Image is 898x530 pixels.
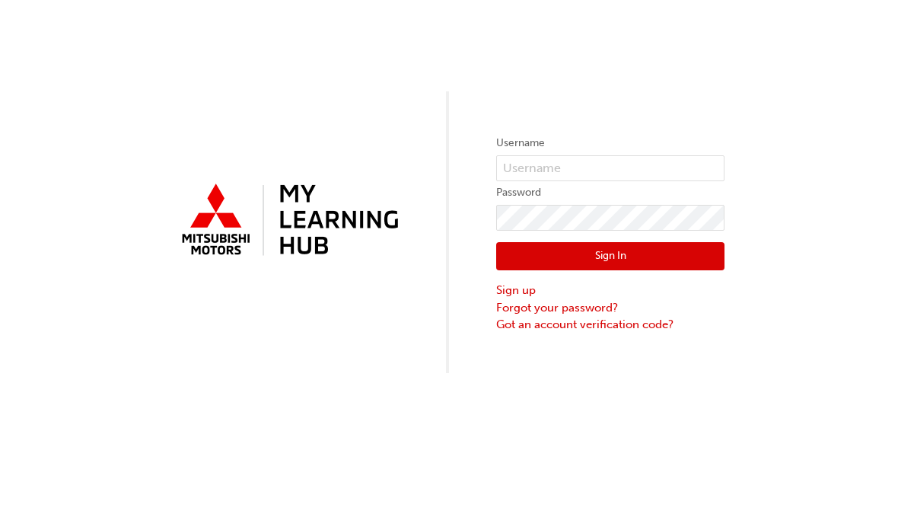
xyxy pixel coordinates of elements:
label: Password [496,184,724,202]
img: mmal [174,177,402,264]
a: Sign up [496,282,724,299]
a: Got an account verification code? [496,316,724,334]
label: Username [496,134,724,152]
button: Sign In [496,242,724,271]
input: Username [496,155,724,181]
a: Forgot your password? [496,299,724,317]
